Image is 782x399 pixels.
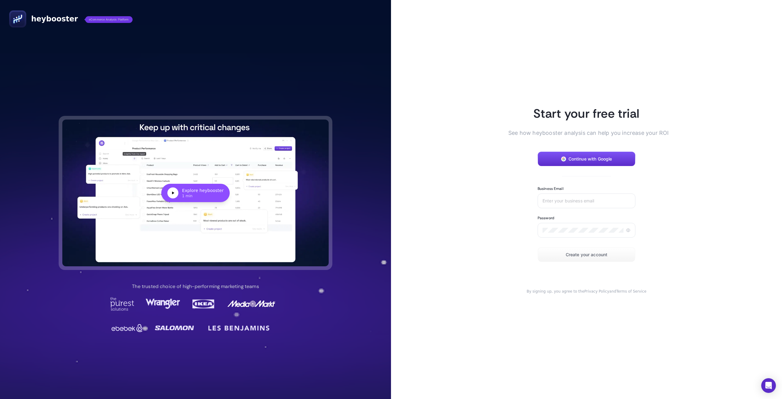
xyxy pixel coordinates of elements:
[62,120,329,266] button: Explore heybooster1 min
[110,297,134,311] img: Purest
[31,14,78,24] span: heybooster
[110,322,144,334] img: Ebebek
[191,297,216,311] img: Ikea
[182,187,224,194] div: Explore heybooster
[155,322,194,334] img: Salomon
[527,289,584,294] span: By signing up, you agree to the
[538,186,564,191] label: Business Email
[538,152,635,166] button: Continue with Google
[146,297,180,311] img: Wrangler
[85,16,133,23] span: eCommerce Analysis Platform
[761,378,776,393] div: Open Intercom Messenger
[568,157,612,161] span: Continue with Google
[566,252,608,257] span: Create your account
[616,289,646,294] a: Terms of Service
[132,283,259,290] p: The trusted choice of high-performing marketing teams
[518,289,655,294] div: and
[518,105,655,121] h1: Start your free trial
[508,129,655,137] span: See how heybooster analysis can help you increase your ROI
[538,247,635,262] button: Create your account
[182,194,224,198] div: 1 min
[543,198,630,203] input: Enter your business email
[227,297,276,311] img: MediaMarkt
[205,321,273,335] img: LesBenjamin
[538,216,554,220] label: Password
[584,289,609,294] a: Privacy Policy
[9,10,133,28] a: heyboostereCommerce Analysis Platform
